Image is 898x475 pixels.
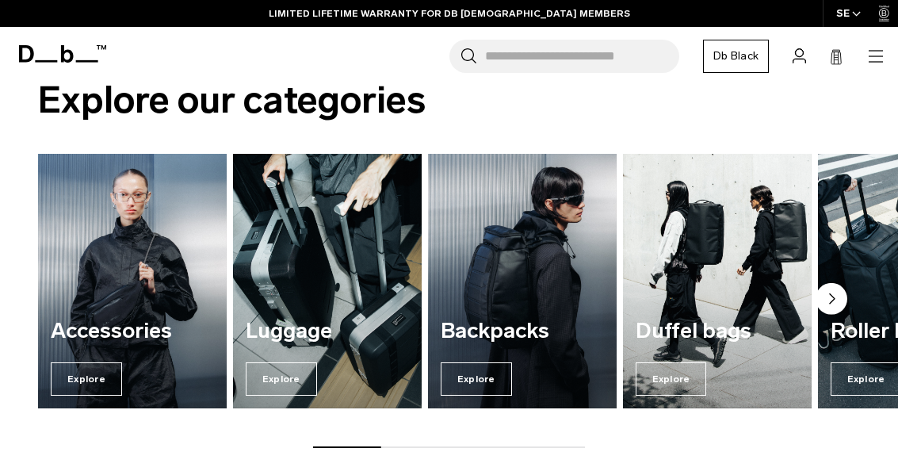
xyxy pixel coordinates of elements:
span: Explore [441,362,512,396]
h3: Backpacks [441,320,604,343]
h3: Accessories [51,320,214,343]
span: Explore [51,362,122,396]
a: Luggage Explore [233,154,422,408]
div: 2 / 7 [233,154,422,408]
div: 1 / 7 [38,154,227,408]
a: Duffel bags Explore [623,154,812,408]
div: 4 / 7 [623,154,812,408]
h3: Luggage [246,320,409,343]
h3: Duffel bags [636,320,799,343]
span: Explore [636,362,707,396]
div: 3 / 7 [428,154,617,408]
span: Explore [246,362,317,396]
a: LIMITED LIFETIME WARRANTY FOR DB [DEMOGRAPHIC_DATA] MEMBERS [269,6,630,21]
h2: Explore our categories [38,72,860,128]
a: Db Black [703,40,769,73]
a: Backpacks Explore [428,154,617,408]
button: Next slide [816,283,847,318]
a: Accessories Explore [38,154,227,408]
